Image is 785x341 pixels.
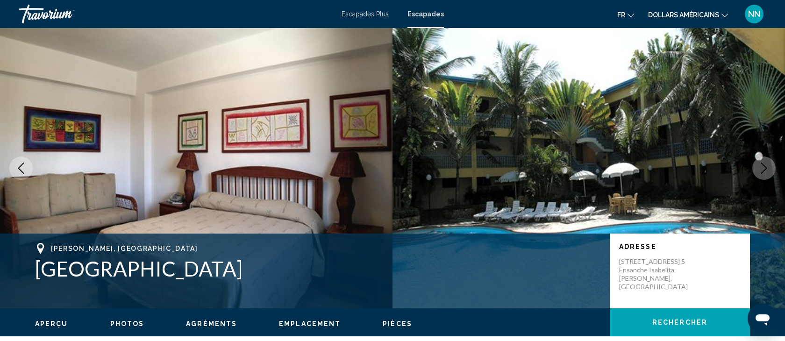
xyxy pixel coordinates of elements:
[610,308,750,336] button: Rechercher
[342,10,389,18] a: Escapades Plus
[742,4,766,24] button: Menu utilisateur
[383,320,412,327] span: Pièces
[9,156,33,180] button: Previous image
[748,304,778,334] iframe: Bouton de lancement de la fenêtre de messagerie
[648,8,728,21] button: Changer de devise
[648,11,719,19] font: dollars américains
[51,245,198,252] span: [PERSON_NAME], [GEOGRAPHIC_DATA]
[35,320,68,327] span: Aperçu
[110,320,144,327] span: Photos
[35,256,600,281] h1: [GEOGRAPHIC_DATA]
[617,8,634,21] button: Changer de langue
[619,257,694,291] p: [STREET_ADDRESS] 5 Ensanche Isabelita [PERSON_NAME], [GEOGRAPHIC_DATA]
[279,320,341,328] button: Emplacement
[619,243,741,250] p: Adresse
[186,320,237,327] span: Agréments
[407,10,444,18] a: Escapades
[110,320,144,328] button: Photos
[617,11,625,19] font: fr
[19,5,332,23] a: Travorium
[652,319,707,327] span: Rechercher
[748,9,760,19] font: NN
[186,320,237,328] button: Agréments
[752,156,776,180] button: Next image
[383,320,412,328] button: Pièces
[279,320,341,327] span: Emplacement
[35,320,68,328] button: Aperçu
